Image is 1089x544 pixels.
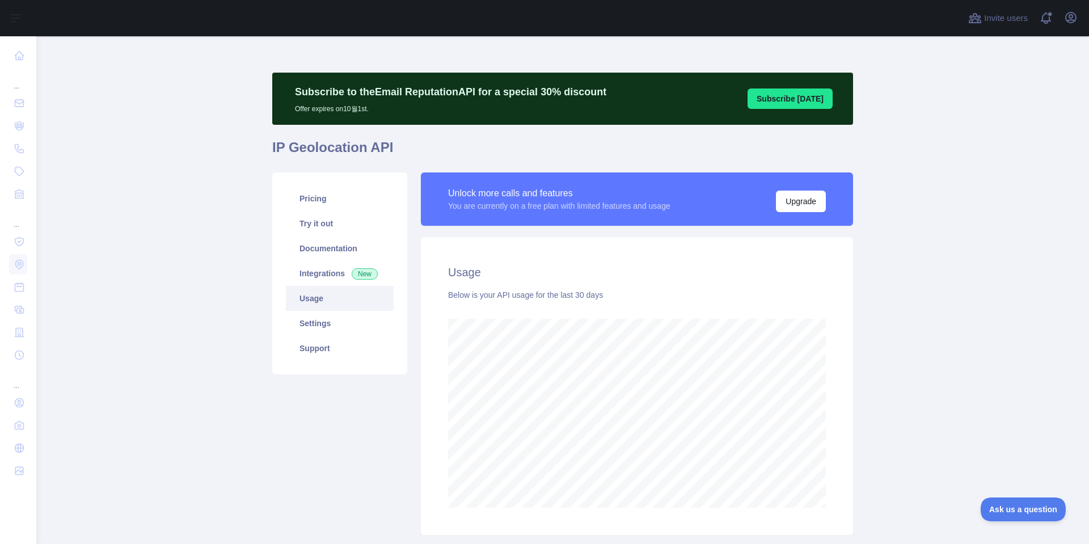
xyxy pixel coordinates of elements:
[748,88,833,109] button: Subscribe [DATE]
[286,336,394,361] a: Support
[352,268,378,280] span: New
[966,9,1030,27] button: Invite users
[9,206,27,229] div: ...
[448,200,670,212] div: You are currently on a free plan with limited features and usage
[448,187,670,200] div: Unlock more calls and features
[286,261,394,286] a: Integrations New
[286,186,394,211] a: Pricing
[286,236,394,261] a: Documentation
[984,12,1028,25] span: Invite users
[981,497,1066,521] iframe: Toggle Customer Support
[272,138,853,166] h1: IP Geolocation API
[776,191,826,212] button: Upgrade
[286,211,394,236] a: Try it out
[448,289,826,301] div: Below is your API usage for the last 30 days
[9,68,27,91] div: ...
[295,100,606,113] p: Offer expires on 10월 1st.
[286,286,394,311] a: Usage
[448,264,826,280] h2: Usage
[286,311,394,336] a: Settings
[295,84,606,100] p: Subscribe to the Email Reputation API for a special 30 % discount
[9,368,27,390] div: ...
